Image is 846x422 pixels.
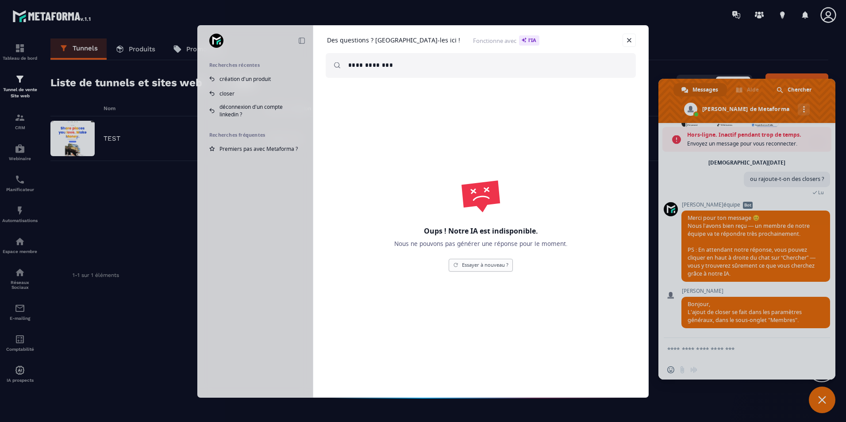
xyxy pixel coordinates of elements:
span: création d'un produit [219,75,271,83]
h3: Oups ! Notre IA est indisponible. [394,226,568,235]
span: déconnexion d'un compte linkedin ? [219,103,301,118]
span: Premiers pas avec Metaforma ? [219,145,298,153]
span: l'IA [519,35,539,46]
h2: Recherches fréquentes [209,132,301,138]
a: Essayer à nouveau ? [449,259,513,272]
h1: Des questions ? [GEOGRAPHIC_DATA]-les ici ! [327,36,460,44]
span: closer [219,90,235,97]
h2: Recherches récentes [209,62,301,68]
p: Nous ne pouvons pas générer une réponse pour le moment. [394,240,568,248]
span: Fonctionne avec [473,35,539,46]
